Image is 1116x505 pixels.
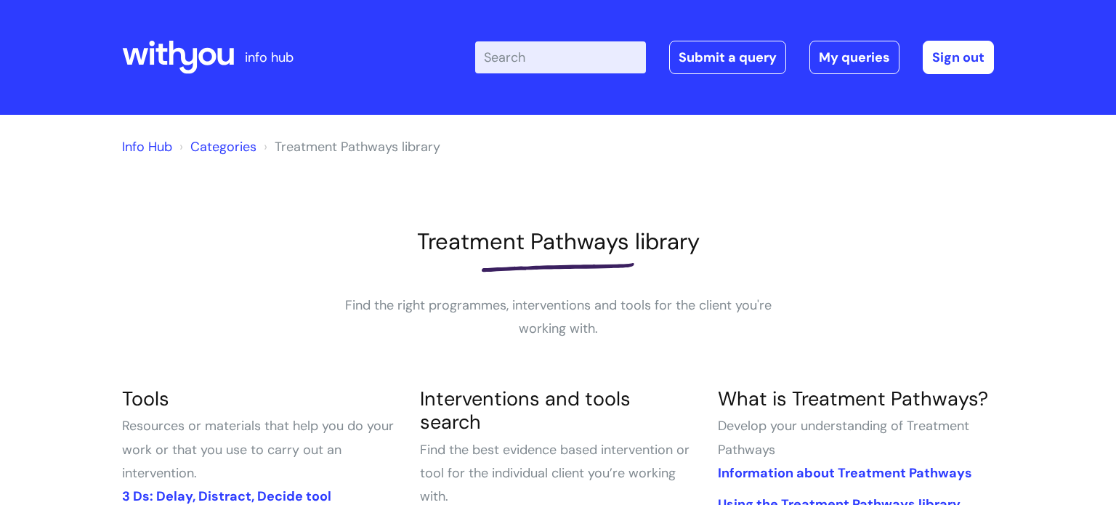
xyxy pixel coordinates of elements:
a: 3 Ds: Delay, Distract, Decide tool [122,488,331,505]
a: What is Treatment Pathways? [718,386,988,411]
a: Categories [190,138,256,155]
a: Sign out [923,41,994,74]
p: info hub [245,46,294,69]
p: Find the right programmes, interventions and tools for the client you're working with. [340,294,776,341]
h1: Treatment Pathways library [122,228,994,255]
a: Submit a query [669,41,786,74]
a: Interventions and tools search [420,386,631,435]
a: Info Hub [122,138,172,155]
span: Resources or materials that help you do your work or that you use to carry out an intervention. [122,417,394,482]
li: Treatment Pathways library [260,135,440,158]
div: | - [475,41,994,74]
input: Search [475,41,646,73]
a: My queries [809,41,899,74]
li: Solution home [176,135,256,158]
a: Information about Treatment Pathways [718,464,972,482]
span: Develop your understanding of Treatment Pathways [718,417,969,458]
a: Tools [122,386,169,411]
